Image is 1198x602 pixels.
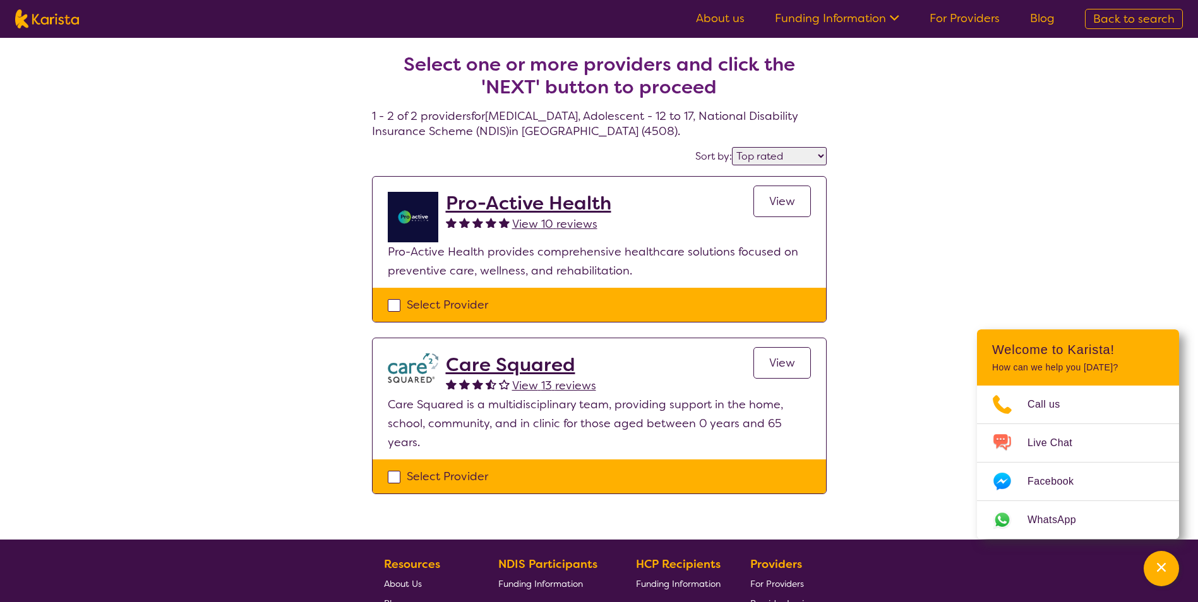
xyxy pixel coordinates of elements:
a: View 13 reviews [512,376,596,395]
a: Care Squared [446,353,596,376]
img: emptystar [499,379,510,389]
b: HCP Recipients [636,557,721,572]
ul: Choose channel [977,386,1179,539]
div: Channel Menu [977,329,1179,539]
img: fullstar [446,217,457,228]
a: View [753,186,811,217]
img: fullstar [499,217,510,228]
span: Funding Information [498,578,583,589]
a: Funding Information [636,574,721,593]
a: For Providers [930,11,1000,26]
a: Pro-Active Health [446,192,611,215]
img: fullstar [459,217,470,228]
label: Sort by: [695,150,732,163]
span: View 10 reviews [512,216,597,232]
img: fullstar [472,379,483,389]
b: NDIS Participants [498,557,597,572]
a: For Providers [750,574,809,593]
span: Live Chat [1027,434,1087,452]
span: View [769,355,795,370]
img: watfhvlxxexrmzu5ckj6.png [388,353,438,383]
span: Back to search [1093,11,1175,27]
a: View 10 reviews [512,215,597,233]
span: View [769,194,795,209]
a: Funding Information [775,11,899,26]
span: Facebook [1027,472,1089,491]
a: Web link opens in a new tab. [977,501,1179,539]
span: Funding Information [636,578,721,589]
img: fullstar [446,379,457,389]
b: Providers [750,557,802,572]
img: halfstar [486,379,496,389]
img: fullstar [459,379,470,389]
a: Blog [1030,11,1055,26]
img: Karista logo [15,9,79,28]
span: Call us [1027,395,1075,414]
img: jdgr5huzsaqxc1wfufya.png [388,192,438,242]
a: View [753,347,811,379]
img: fullstar [486,217,496,228]
p: Care Squared is a multidisciplinary team, providing support in the home, school, community, and i... [388,395,811,452]
button: Channel Menu [1144,551,1179,586]
p: How can we help you [DATE]? [992,362,1164,373]
h2: Welcome to Karista! [992,342,1164,357]
span: WhatsApp [1027,511,1091,529]
a: Funding Information [498,574,607,593]
span: About Us [384,578,422,589]
h4: 1 - 2 of 2 providers for [MEDICAL_DATA] , Adolescent - 12 to 17 , National Disability Insurance S... [372,23,827,139]
span: For Providers [750,578,804,589]
a: About us [696,11,745,26]
p: Pro-Active Health provides comprehensive healthcare solutions focused on preventive care, wellnes... [388,242,811,280]
img: fullstar [472,217,483,228]
a: Back to search [1085,9,1183,29]
b: Resources [384,557,440,572]
a: About Us [384,574,469,593]
h2: Select one or more providers and click the 'NEXT' button to proceed [387,53,812,98]
span: View 13 reviews [512,378,596,393]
